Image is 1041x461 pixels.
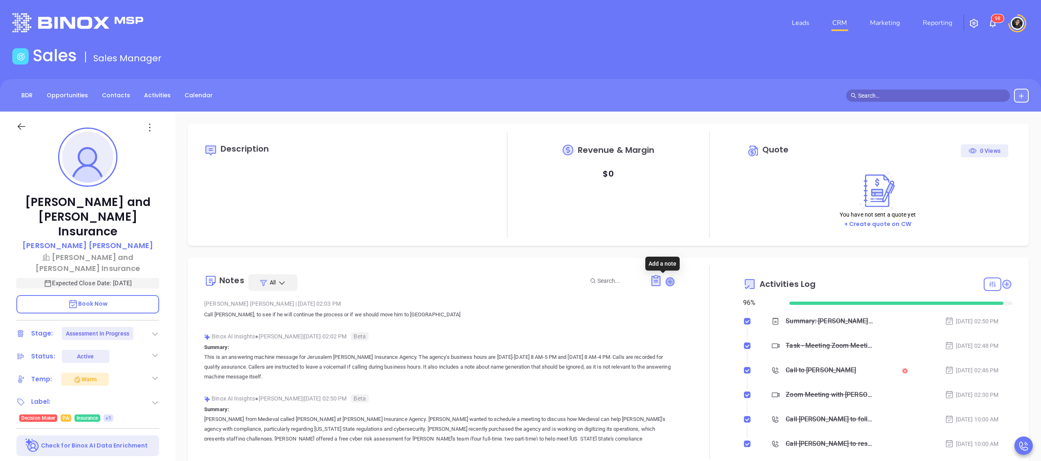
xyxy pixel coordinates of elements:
div: 96 % [743,298,780,308]
p: Call [PERSON_NAME], to see if he will continue the process or if we should move him to [GEOGRAPHI... [204,310,676,320]
img: svg%3e [204,334,210,340]
img: Create on CWSell [856,171,900,210]
span: Decision Maker [21,414,55,423]
img: svg%3e [204,396,210,402]
div: Temp: [31,373,52,385]
span: Beta [351,394,368,403]
div: Zoom Meeting with [PERSON_NAME] [786,389,873,401]
p: $ 0 [603,166,613,181]
div: [DATE] 10:00 AM [945,439,999,448]
div: Summary: [PERSON_NAME] from Medieval called [PERSON_NAME] at [PERSON_NAME] Insurance Agency. [PER... [786,315,873,327]
a: Activities [139,89,176,102]
a: Reporting [919,15,955,31]
div: Label: [31,396,51,408]
span: Activities Log [759,280,816,288]
a: [PERSON_NAME] [PERSON_NAME] [23,240,153,252]
div: Call [PERSON_NAME] to reschedule - [PERSON_NAME] [786,438,873,450]
b: Summary: [204,344,229,350]
img: user [1011,17,1024,30]
span: search [851,93,856,98]
h1: Sales [33,46,77,65]
span: Sales Manager [93,52,162,65]
img: Circle dollar [747,144,760,157]
a: Opportunities [42,89,93,102]
span: Description [221,143,269,154]
p: [PERSON_NAME] from Medieval called [PERSON_NAME] at [PERSON_NAME] Insurance Agency. [PERSON_NAME]... [204,414,676,454]
b: Summary: [204,406,229,412]
span: ● [255,395,259,402]
div: [DATE] 02:46 PM [945,366,999,375]
div: Assessment In Progress [66,327,129,340]
a: Calendar [180,89,218,102]
a: [PERSON_NAME] and [PERSON_NAME] Insurance [16,252,159,274]
div: Status: [31,350,55,363]
input: Search… [858,91,1005,100]
p: Expected Close Date: [DATE] [16,278,159,289]
a: Contacts [97,89,135,102]
div: 0 Views [969,144,1000,157]
img: iconNotification [988,18,998,28]
div: [DATE] 02:48 PM [945,341,999,350]
div: Active [77,350,94,363]
span: All [270,278,276,286]
div: Binox AI Insights [PERSON_NAME] | [DATE] 02:02 PM [204,330,676,342]
img: profile-user [62,132,113,183]
p: [PERSON_NAME] [PERSON_NAME] [23,240,153,251]
button: + Create quote on CW [842,219,914,229]
p: [PERSON_NAME] and [PERSON_NAME] Insurance [16,195,159,239]
span: Insurance [77,414,98,423]
div: [DATE] 02:30 PM [945,390,999,399]
div: Call to [PERSON_NAME] [786,364,856,376]
span: Revenue & Margin [578,146,655,154]
a: Marketing [867,15,903,31]
sup: 98 [991,14,1004,22]
div: Task - Meeting Zoom Meeting To Review Assessment - [PERSON_NAME] [786,340,873,352]
img: logo [12,13,143,32]
span: 9 [995,16,998,21]
a: + Create quote on CW [844,220,911,228]
div: Add a note [645,257,680,271]
div: Call [PERSON_NAME] to follow up [786,413,873,425]
div: Notes [219,276,244,284]
p: This is an answering machine message for Jerusalem [PERSON_NAME] Insurance Agency. The agency's b... [204,352,676,382]
div: Stage: [31,327,53,340]
span: ● [255,333,259,340]
span: Quote [762,144,789,155]
span: Beta [351,332,368,340]
div: [DATE] 10:00 AM [945,415,999,424]
a: CRM [829,15,850,31]
span: 8 [998,16,1000,21]
a: Leads [789,15,813,31]
img: Ai-Enrich-DaqCidB-.svg [25,439,40,453]
span: | [295,300,297,307]
div: Binox AI Insights [PERSON_NAME] | [DATE] 02:50 PM [204,392,676,405]
div: [PERSON_NAME] [PERSON_NAME] [DATE] 02:03 PM [204,298,676,310]
span: +1 [106,414,111,423]
input: Search... [597,276,641,285]
span: Book Now [68,300,108,308]
img: iconSetting [969,18,979,28]
div: Warm [73,374,97,384]
p: You have not sent a quote yet [840,210,916,219]
span: PA [63,414,69,423]
div: [DATE] 02:50 PM [945,317,999,326]
a: BDR [16,89,38,102]
p: Check for Binox AI Data Enrichment [41,441,148,450]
